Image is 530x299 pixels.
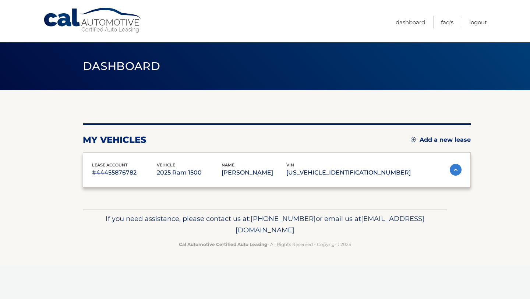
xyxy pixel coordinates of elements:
p: If you need assistance, please contact us at: or email us at [88,213,442,236]
span: lease account [92,162,128,168]
p: - All Rights Reserved - Copyright 2025 [88,240,442,248]
p: [PERSON_NAME] [222,168,286,178]
p: 2025 Ram 1500 [157,168,222,178]
strong: Cal Automotive Certified Auto Leasing [179,242,267,247]
h2: my vehicles [83,134,146,145]
span: name [222,162,234,168]
a: Add a new lease [411,136,471,144]
a: Dashboard [396,16,425,28]
a: Logout [469,16,487,28]
span: Dashboard [83,59,160,73]
img: accordion-active.svg [450,164,462,176]
p: [US_VEHICLE_IDENTIFICATION_NUMBER] [286,168,411,178]
a: FAQ's [441,16,453,28]
a: Cal Automotive [43,7,142,34]
span: [PHONE_NUMBER] [251,214,316,223]
img: add.svg [411,137,416,142]
span: vehicle [157,162,175,168]
p: #44455876782 [92,168,157,178]
span: vin [286,162,294,168]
